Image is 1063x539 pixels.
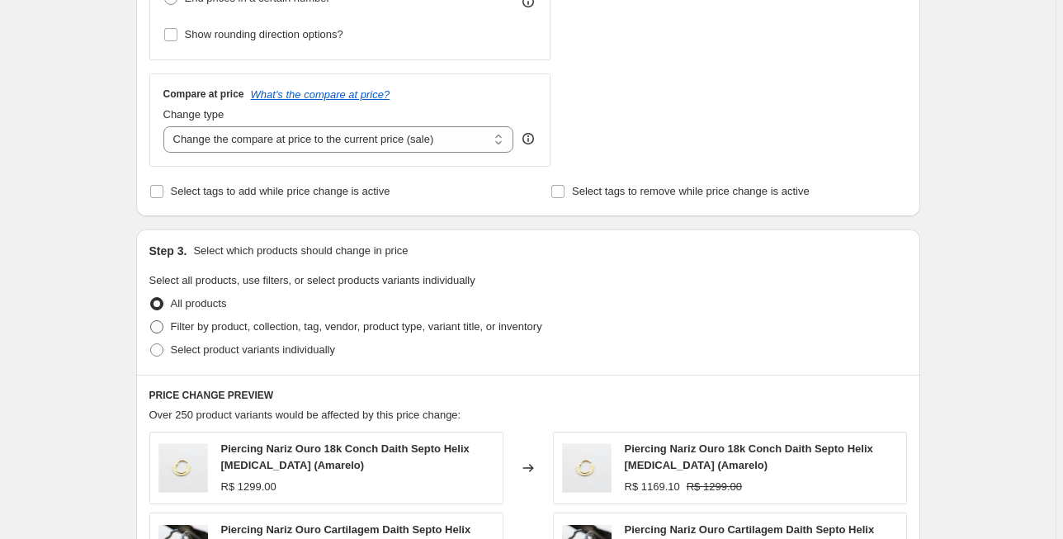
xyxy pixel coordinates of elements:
h6: PRICE CHANGE PREVIEW [149,389,907,402]
div: R$ 1169.10 [625,479,680,495]
span: Over 250 product variants would be affected by this price change: [149,409,461,421]
h3: Compare at price [163,87,244,101]
span: Select product variants individually [171,343,335,356]
span: Piercing Nariz Ouro 18k Conch Daith Septo Helix [MEDICAL_DATA] (Amarelo) [625,442,873,471]
span: Show rounding direction options? [185,28,343,40]
span: Select tags to add while price change is active [171,185,390,197]
span: Change type [163,108,224,121]
h2: Step 3. [149,243,187,259]
span: Select tags to remove while price change is active [572,185,810,197]
strike: R$ 1299.00 [687,479,742,495]
p: Select which products should change in price [193,243,408,259]
div: help [520,130,536,147]
div: R$ 1299.00 [221,479,276,495]
button: What's the compare at price? [251,88,390,101]
span: All products [171,297,227,310]
span: Piercing Nariz Ouro 18k Conch Daith Septo Helix [MEDICAL_DATA] (Amarelo) [221,442,470,471]
img: D_769438-MLB47830716443_102021-B_80x.jpg [158,443,208,493]
span: Select all products, use filters, or select products variants individually [149,274,475,286]
img: D_769438-MLB47830716443_102021-B_80x.jpg [562,443,612,493]
span: Filter by product, collection, tag, vendor, product type, variant title, or inventory [171,320,542,333]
